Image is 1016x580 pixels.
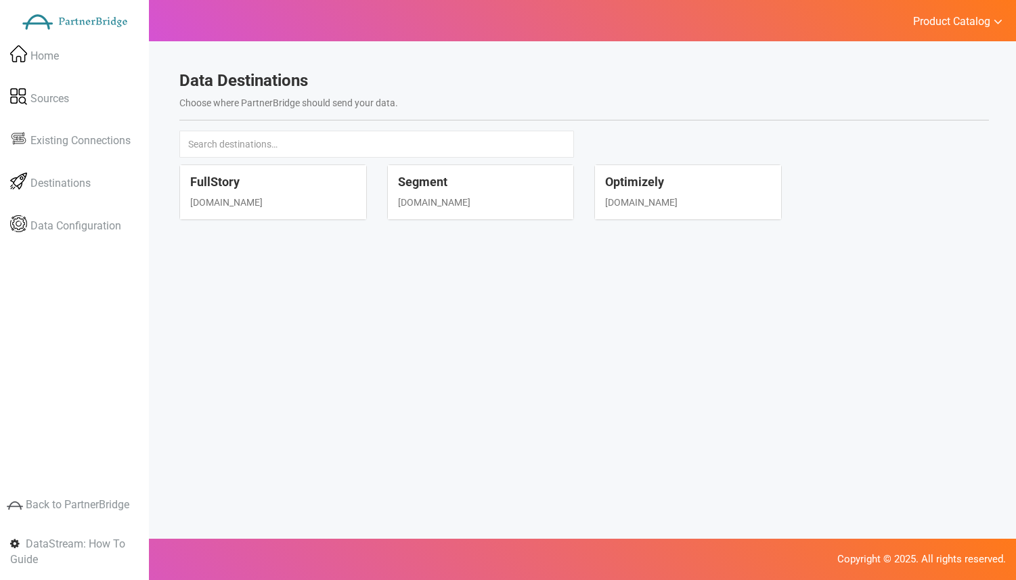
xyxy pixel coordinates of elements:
img: greyIcon.png [7,497,23,514]
div: [DOMAIN_NAME] [605,196,770,209]
span: Destinations [30,176,91,192]
h4: Segment [398,175,563,189]
span: Home [30,48,59,64]
div: [DOMAIN_NAME] [190,196,355,209]
h4: FullStory [190,175,355,189]
input: Search destinations… [179,131,574,158]
h3: Data Destinations [179,72,989,89]
a: Product Catalog [898,12,1002,30]
span: Data Configuration [30,219,121,234]
p: Choose where PartnerBridge should send your data. [179,96,989,110]
span: Existing Connections [30,133,131,149]
span: DataStream: How To Guide [10,537,125,566]
p: Copyright © 2025. All rights reserved. [10,552,1006,566]
div: [DOMAIN_NAME] [398,196,563,209]
span: Product Catalog [913,15,990,28]
h4: Optimizely [605,175,770,189]
span: Sources [30,91,69,106]
span: Back to PartnerBridge [26,499,129,512]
